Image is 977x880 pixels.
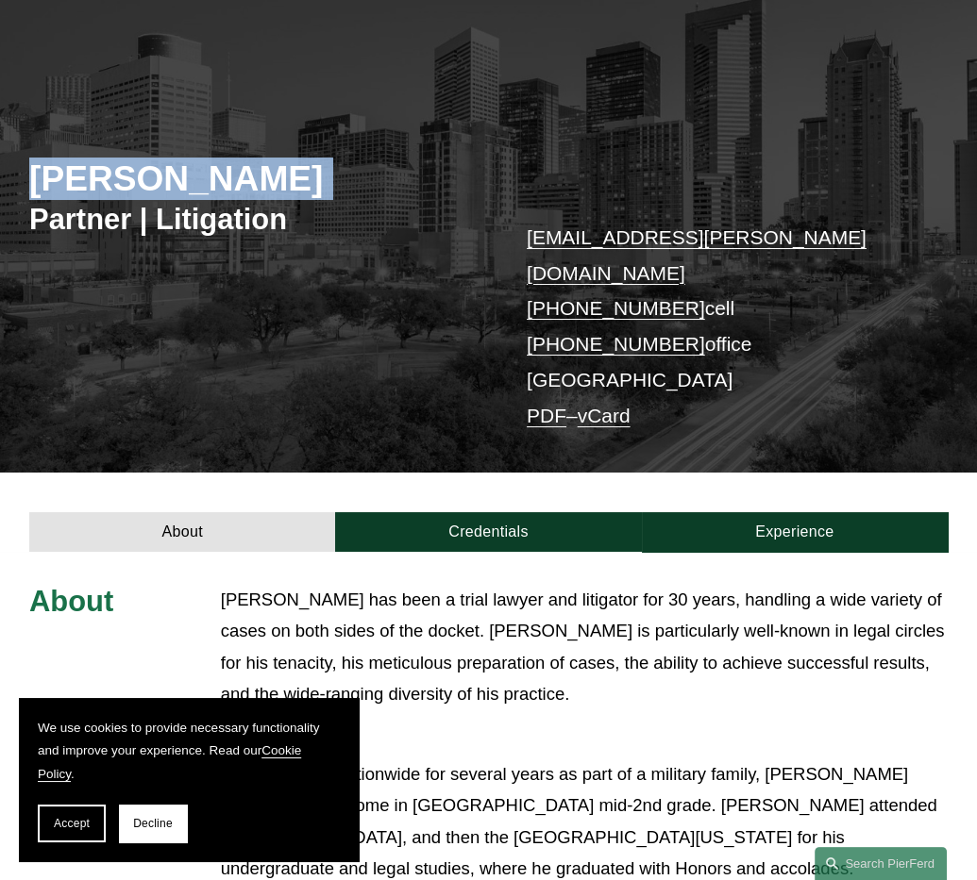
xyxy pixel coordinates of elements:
[527,220,909,434] p: cell office [GEOGRAPHIC_DATA] –
[527,226,867,284] a: [EMAIL_ADDRESS][PERSON_NAME][DOMAIN_NAME]
[578,405,631,426] a: vCard
[29,585,113,618] span: About
[29,158,488,200] h2: [PERSON_NAME]
[29,202,488,238] h3: Partner | Litigation
[335,512,641,552] a: Credentials
[642,512,948,552] a: Experience
[38,805,106,842] button: Accept
[19,698,359,861] section: Cookie banner
[527,333,705,355] a: [PHONE_NUMBER]
[221,709,948,758] button: Read Less
[38,717,340,786] p: We use cookies to provide necessary functionality and improve your experience. Read our .
[119,805,187,842] button: Decline
[527,297,705,319] a: [PHONE_NUMBER]
[221,584,948,709] p: [PERSON_NAME] has been a trial lawyer and litigator for 30 years, handling a wide variety of case...
[54,817,90,830] span: Accept
[29,512,335,552] a: About
[38,743,301,780] a: Cookie Policy
[527,405,566,426] a: PDF
[133,817,173,830] span: Decline
[234,723,948,744] span: Read Less
[815,847,947,880] a: Search this site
